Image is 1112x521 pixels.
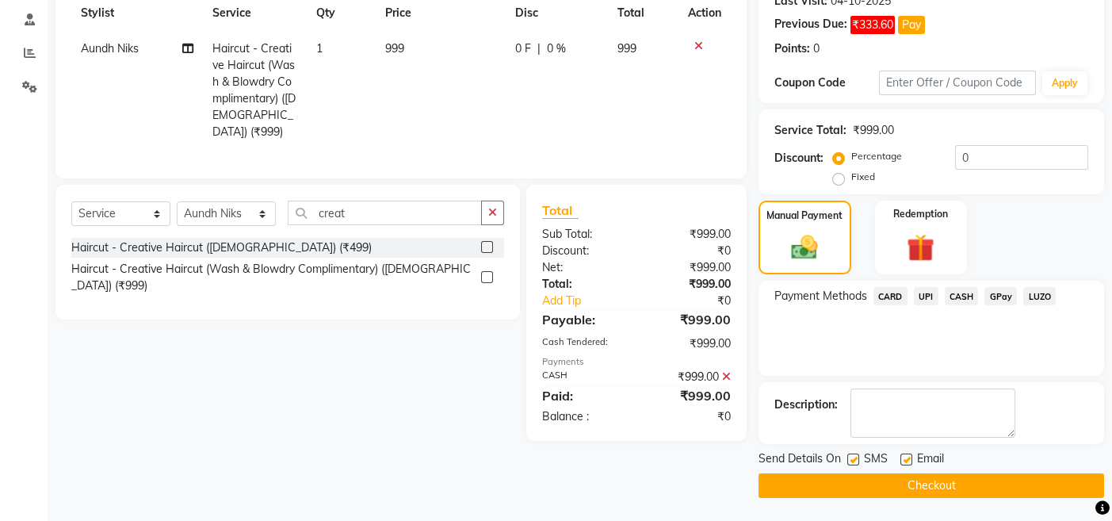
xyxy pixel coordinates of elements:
[813,40,820,57] div: 0
[879,71,1036,95] input: Enter Offer / Coupon Code
[851,149,902,163] label: Percentage
[71,261,475,294] div: Haircut - Creative Haircut (Wash & Blowdry Complimentary) ([DEMOGRAPHIC_DATA]) (₹999)
[530,386,636,405] div: Paid:
[864,450,888,470] span: SMS
[917,450,944,470] span: Email
[530,310,636,329] div: Payable:
[774,288,867,305] span: Payment Methods
[759,450,841,470] span: Send Details On
[766,209,843,223] label: Manual Payment
[1023,287,1056,305] span: LUZO
[530,259,636,276] div: Net:
[1042,71,1087,95] button: Apply
[385,41,404,56] span: 999
[636,310,743,329] div: ₹999.00
[636,243,743,259] div: ₹0
[774,396,838,413] div: Description:
[542,355,731,369] div: Payments
[212,41,296,139] span: Haircut - Creative Haircut (Wash & Blowdry Complimentary) ([DEMOGRAPHIC_DATA]) (₹999)
[530,369,636,385] div: CASH
[850,16,895,34] span: ₹333.60
[547,40,566,57] span: 0 %
[288,201,482,225] input: Search or Scan
[530,243,636,259] div: Discount:
[898,231,943,266] img: _gift.svg
[759,473,1104,498] button: Checkout
[530,276,636,293] div: Total:
[515,40,531,57] span: 0 F
[537,40,541,57] span: |
[774,16,847,34] div: Previous Due:
[636,276,743,293] div: ₹999.00
[636,369,743,385] div: ₹999.00
[945,287,979,305] span: CASH
[636,335,743,352] div: ₹999.00
[851,170,875,184] label: Fixed
[530,335,636,352] div: Cash Tendered:
[530,408,636,425] div: Balance :
[898,16,925,34] button: Pay
[774,40,810,57] div: Points:
[853,122,894,139] div: ₹999.00
[783,232,826,263] img: _cash.svg
[636,226,743,243] div: ₹999.00
[636,386,743,405] div: ₹999.00
[654,293,743,309] div: ₹0
[774,122,846,139] div: Service Total:
[774,150,823,167] div: Discount:
[636,259,743,276] div: ₹999.00
[617,41,636,56] span: 999
[316,41,323,56] span: 1
[636,408,743,425] div: ₹0
[774,75,879,91] div: Coupon Code
[873,287,908,305] span: CARD
[893,207,948,221] label: Redemption
[530,293,654,309] a: Add Tip
[984,287,1017,305] span: GPay
[542,202,579,219] span: Total
[914,287,938,305] span: UPI
[71,239,372,256] div: Haircut - Creative Haircut ([DEMOGRAPHIC_DATA]) (₹499)
[530,226,636,243] div: Sub Total:
[81,41,139,56] span: Aundh Niks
